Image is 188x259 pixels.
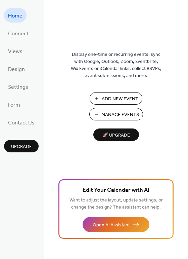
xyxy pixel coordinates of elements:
[8,29,29,39] span: Connect
[4,79,32,94] a: Settings
[11,143,32,150] span: Upgrade
[8,118,35,128] span: Contact Us
[4,115,39,129] a: Contact Us
[4,8,27,23] a: Home
[8,64,25,75] span: Design
[101,111,139,118] span: Manage Events
[83,217,149,232] button: Open AI Assistant
[102,96,138,103] span: Add New Event
[8,100,20,110] span: Form
[93,222,130,229] span: Open AI Assistant
[8,46,22,57] span: Views
[89,108,143,120] button: Manage Events
[8,11,22,21] span: Home
[93,128,139,141] button: 🚀 Upgrade
[90,92,142,105] button: Add New Event
[4,97,24,112] a: Form
[4,26,33,40] a: Connect
[83,186,149,195] span: Edit Your Calendar with AI
[4,62,29,76] a: Design
[69,196,163,212] span: Want to adjust the layout, update settings, or change the design? The assistant can help.
[71,51,161,79] span: Display one-time or recurring events, sync with Google, Outlook, Zoom, Eventbrite, Wix Events or ...
[4,140,39,152] button: Upgrade
[97,131,135,140] span: 🚀 Upgrade
[4,44,27,58] a: Views
[8,82,28,92] span: Settings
